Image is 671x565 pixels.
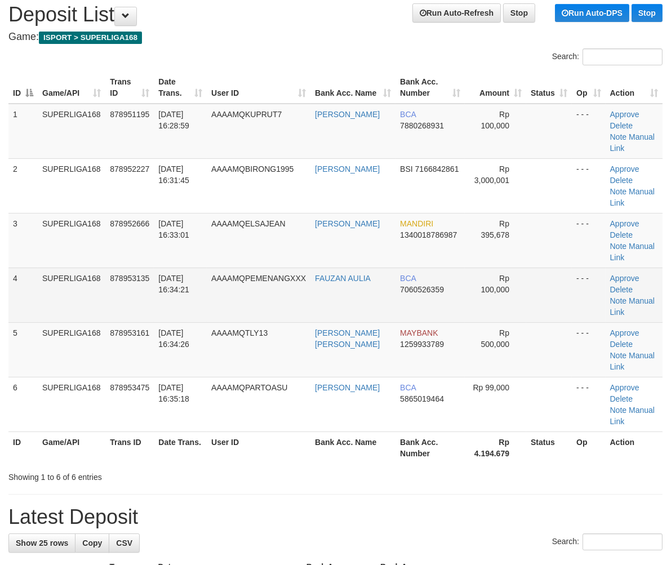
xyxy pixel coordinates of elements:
a: [PERSON_NAME] [315,164,380,173]
a: Manual Link [610,351,655,371]
a: Delete [610,176,633,185]
a: Copy [75,533,109,553]
a: Note [610,242,627,251]
input: Search: [583,533,663,550]
th: Game/API [38,431,105,464]
a: Delete [610,340,633,349]
td: SUPERLIGA168 [38,104,105,159]
span: [DATE] 16:33:01 [158,219,189,239]
a: [PERSON_NAME] [315,383,380,392]
a: Approve [610,164,639,173]
a: Run Auto-Refresh [412,3,501,23]
span: Rp 99,000 [473,383,509,392]
span: [DATE] 16:28:59 [158,110,189,130]
th: Status [526,431,572,464]
span: AAAAMQELSAJEAN [211,219,286,228]
a: Note [610,296,627,305]
td: 6 [8,377,38,431]
span: 878951195 [110,110,149,119]
h1: Deposit List [8,3,663,26]
a: [PERSON_NAME] [315,110,380,119]
th: Op: activate to sort column ascending [572,72,605,104]
span: AAAAMQTLY13 [211,328,268,337]
td: SUPERLIGA168 [38,377,105,431]
span: MANDIRI [400,219,433,228]
a: FAUZAN AULIA [315,274,371,283]
th: Action: activate to sort column ascending [606,72,663,104]
span: 878952666 [110,219,149,228]
td: - - - [572,158,605,213]
h1: Latest Deposit [8,506,663,528]
div: Showing 1 to 6 of 6 entries [8,467,271,483]
a: Delete [610,121,633,130]
input: Search: [583,48,663,65]
span: AAAAMQBIRONG1995 [211,164,294,173]
span: Rp 3,000,001 [474,164,509,185]
span: BSI [400,164,413,173]
th: User ID: activate to sort column ascending [207,72,310,104]
span: CSV [116,539,132,548]
th: Bank Acc. Number [396,431,465,464]
th: Trans ID [105,431,154,464]
span: [DATE] 16:34:26 [158,328,189,349]
th: Rp 4.194.679 [465,431,526,464]
td: 4 [8,268,38,322]
a: Delete [610,230,633,239]
a: [PERSON_NAME] [PERSON_NAME] [315,328,380,349]
a: Approve [610,274,639,283]
th: Bank Acc. Name: activate to sort column ascending [310,72,396,104]
th: Status: activate to sort column ascending [526,72,572,104]
th: Game/API: activate to sort column ascending [38,72,105,104]
span: MAYBANK [400,328,438,337]
span: BCA [400,383,416,392]
a: Manual Link [610,406,655,426]
th: Amount: activate to sort column ascending [465,72,526,104]
span: Copy 1340018786987 to clipboard [400,230,457,239]
td: SUPERLIGA168 [38,158,105,213]
th: Bank Acc. Name [310,431,396,464]
span: [DATE] 16:35:18 [158,383,189,403]
td: SUPERLIGA168 [38,213,105,268]
span: AAAAMQPEMENANGXXX [211,274,306,283]
span: Copy 5865019464 to clipboard [400,394,444,403]
td: 2 [8,158,38,213]
th: ID [8,431,38,464]
a: Show 25 rows [8,533,75,553]
th: Op [572,431,605,464]
a: Note [610,406,627,415]
td: - - - [572,268,605,322]
span: [DATE] 16:34:21 [158,274,189,294]
span: 878953475 [110,383,149,392]
a: Manual Link [610,187,655,207]
span: Copy 7880268931 to clipboard [400,121,444,130]
a: Approve [610,328,639,337]
a: Approve [610,383,639,392]
span: BCA [400,274,416,283]
td: - - - [572,104,605,159]
span: [DATE] 16:31:45 [158,164,189,185]
th: Trans ID: activate to sort column ascending [105,72,154,104]
span: BCA [400,110,416,119]
td: - - - [572,322,605,377]
th: Date Trans.: activate to sort column ascending [154,72,207,104]
td: 3 [8,213,38,268]
span: AAAAMQKUPRUT7 [211,110,282,119]
a: Note [610,132,627,141]
a: Approve [610,219,639,228]
td: SUPERLIGA168 [38,268,105,322]
h4: Game: [8,32,663,43]
a: Manual Link [610,242,655,262]
a: [PERSON_NAME] [315,219,380,228]
a: Approve [610,110,639,119]
th: User ID [207,431,310,464]
th: Action [606,431,663,464]
a: Note [610,187,627,196]
a: Run Auto-DPS [555,4,629,22]
th: ID: activate to sort column descending [8,72,38,104]
td: - - - [572,377,605,431]
span: Copy 1259933789 to clipboard [400,340,444,349]
td: - - - [572,213,605,268]
span: 878953135 [110,274,149,283]
span: Rp 100,000 [481,110,509,130]
span: AAAAMQPARTOASU [211,383,287,392]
